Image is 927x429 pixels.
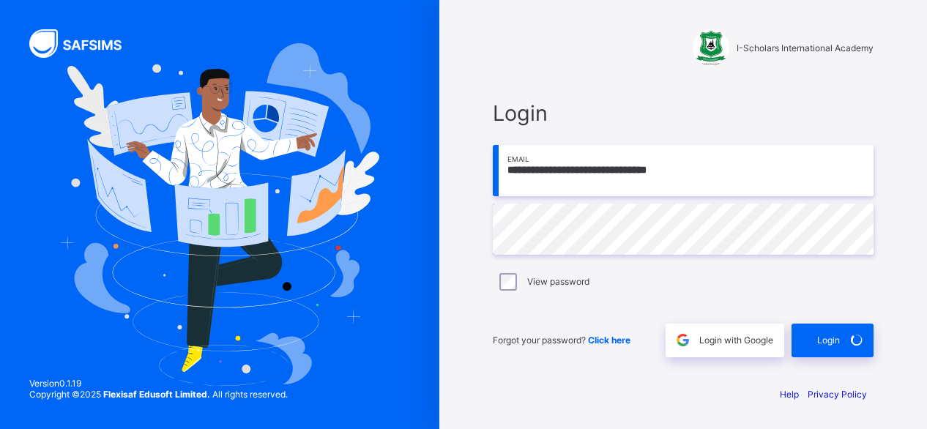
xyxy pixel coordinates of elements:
[780,389,799,400] a: Help
[527,276,589,287] label: View password
[674,332,691,348] img: google.396cfc9801f0270233282035f929180a.svg
[60,43,379,387] img: Hero Image
[493,100,874,126] span: Login
[29,389,288,400] span: Copyright © 2025 All rights reserved.
[808,389,867,400] a: Privacy Policy
[737,42,874,53] span: I-Scholars International Academy
[29,29,139,58] img: SAFSIMS Logo
[29,378,288,389] span: Version 0.1.19
[588,335,630,346] a: Click here
[817,335,840,346] span: Login
[493,335,630,346] span: Forgot your password?
[103,389,210,400] strong: Flexisaf Edusoft Limited.
[699,335,773,346] span: Login with Google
